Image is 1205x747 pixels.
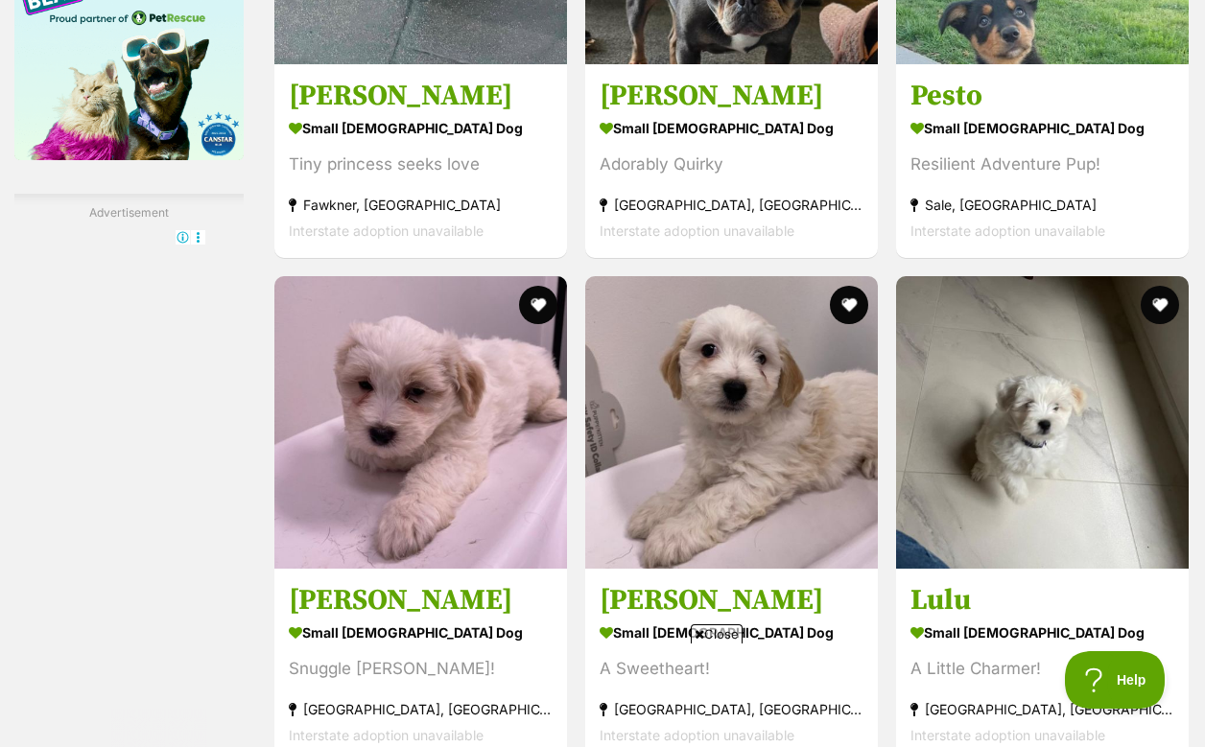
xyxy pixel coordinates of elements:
[896,63,1189,258] a: Pesto small [DEMOGRAPHIC_DATA] Dog Resilient Adventure Pup! Sale, [GEOGRAPHIC_DATA] Interstate ad...
[289,619,553,646] strong: small [DEMOGRAPHIC_DATA] Dog
[274,63,567,258] a: [PERSON_NAME] small [DEMOGRAPHIC_DATA] Dog Tiny princess seeks love Fawkner, [GEOGRAPHIC_DATA] In...
[519,286,557,324] button: favourite
[289,222,484,239] span: Interstate adoption unavailable
[830,286,868,324] button: favourite
[253,651,952,737] iframe: Advertisement
[585,63,878,258] a: [PERSON_NAME] small [DEMOGRAPHIC_DATA] Dog Adorably Quirky [GEOGRAPHIC_DATA], [GEOGRAPHIC_DATA] I...
[600,152,863,177] div: Adorably Quirky
[289,192,553,218] strong: Fawkner, [GEOGRAPHIC_DATA]
[600,222,794,239] span: Interstate adoption unavailable
[585,276,878,569] img: Ollie - Maltese Dog
[1065,651,1167,709] iframe: Help Scout Beacon - Open
[910,727,1105,743] span: Interstate adoption unavailable
[910,696,1174,722] strong: [GEOGRAPHIC_DATA], [GEOGRAPHIC_DATA]
[289,114,553,142] strong: small [DEMOGRAPHIC_DATA] Dog
[910,78,1174,114] h3: Pesto
[691,624,743,643] span: Close
[289,582,553,619] h3: [PERSON_NAME]
[910,222,1105,239] span: Interstate adoption unavailable
[910,192,1174,218] strong: Sale, [GEOGRAPHIC_DATA]
[600,582,863,619] h3: [PERSON_NAME]
[910,619,1174,646] strong: small [DEMOGRAPHIC_DATA] Dog
[600,192,863,218] strong: [GEOGRAPHIC_DATA], [GEOGRAPHIC_DATA]
[910,152,1174,177] div: Resilient Adventure Pup!
[289,152,553,177] div: Tiny princess seeks love
[910,114,1174,142] strong: small [DEMOGRAPHIC_DATA] Dog
[910,656,1174,682] div: A Little Charmer!
[910,582,1174,619] h3: Lulu
[896,276,1189,569] img: Lulu - Maltese Dog
[600,619,863,646] strong: small [DEMOGRAPHIC_DATA] Dog
[1141,286,1179,324] button: favourite
[274,276,567,569] img: Winston - Maltese Dog
[289,78,553,114] h3: [PERSON_NAME]
[600,114,863,142] strong: small [DEMOGRAPHIC_DATA] Dog
[600,78,863,114] h3: [PERSON_NAME]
